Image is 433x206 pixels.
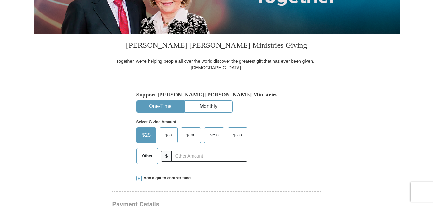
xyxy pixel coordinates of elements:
span: $250 [207,130,222,140]
div: Together, we're helping people all over the world discover the greatest gift that has ever been g... [112,58,321,71]
span: $500 [230,130,245,140]
h3: [PERSON_NAME] [PERSON_NAME] Ministries Giving [112,34,321,58]
span: $50 [162,130,175,140]
input: Other Amount [171,151,247,162]
span: Other [139,151,156,161]
strong: Select Giving Amount [136,120,176,124]
span: $100 [183,130,198,140]
span: Add a gift to another fund [142,176,191,181]
button: One-Time [137,101,184,112]
span: $25 [139,130,154,140]
h5: Support [PERSON_NAME] [PERSON_NAME] Ministries [136,91,297,98]
button: Monthly [185,101,232,112]
span: $ [161,151,172,162]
